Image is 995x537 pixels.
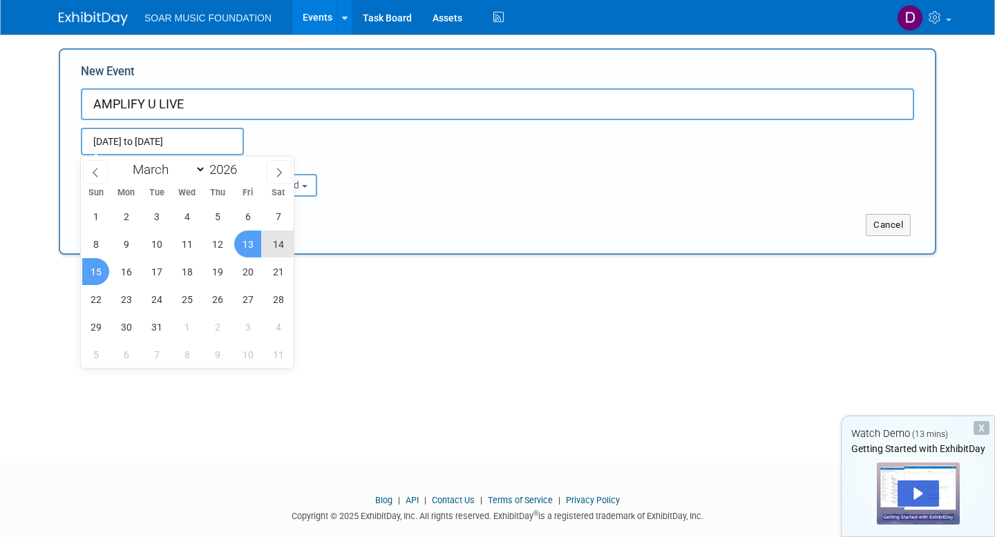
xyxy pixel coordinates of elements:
[842,442,994,456] div: Getting Started with ExhibitDay
[111,188,142,197] span: Mon
[82,203,109,230] span: March 1, 2026
[842,427,994,441] div: Watch Demo
[81,155,202,173] div: Attendance / Format:
[265,313,292,340] span: April 4, 2026
[113,203,140,230] span: March 2, 2026
[204,313,231,340] span: April 2, 2026
[81,64,135,85] label: New Event
[173,258,200,285] span: March 18, 2026
[82,231,109,257] span: March 8, 2026
[173,313,200,340] span: April 1, 2026
[234,258,261,285] span: March 20, 2026
[113,341,140,368] span: April 6, 2026
[477,495,486,505] span: |
[533,509,538,517] sup: ®
[202,188,233,197] span: Thu
[204,341,231,368] span: April 9, 2026
[143,341,170,368] span: April 7, 2026
[143,203,170,230] span: March 3, 2026
[488,495,553,505] a: Terms of Service
[81,128,244,155] input: Start Date - End Date
[113,313,140,340] span: March 30, 2026
[974,421,989,435] div: Dismiss
[375,495,392,505] a: Blog
[566,495,620,505] a: Privacy Policy
[142,188,172,197] span: Tue
[265,341,292,368] span: April 11, 2026
[223,155,345,173] div: Participation:
[172,188,202,197] span: Wed
[82,286,109,313] span: March 22, 2026
[395,495,404,505] span: |
[234,313,261,340] span: April 3, 2026
[204,203,231,230] span: March 5, 2026
[912,429,948,439] span: (13 mins)
[234,203,261,230] span: March 6, 2026
[555,495,564,505] span: |
[263,188,294,197] span: Sat
[82,341,109,368] span: April 5, 2026
[143,313,170,340] span: March 31, 2026
[59,12,128,26] img: ExhibitDay
[204,258,231,285] span: March 19, 2026
[406,495,419,505] a: API
[265,286,292,313] span: March 28, 2026
[265,231,292,257] span: March 14, 2026
[234,286,261,313] span: March 27, 2026
[206,162,247,177] input: Year
[82,258,109,285] span: March 15, 2026
[265,258,292,285] span: March 21, 2026
[432,495,475,505] a: Contact Us
[126,161,206,178] select: Month
[81,188,111,197] span: Sun
[173,203,200,230] span: March 4, 2026
[144,12,272,23] span: SOAR MUSIC FOUNDATION
[82,313,109,340] span: March 29, 2026
[173,341,200,368] span: April 8, 2026
[143,286,170,313] span: March 24, 2026
[143,258,170,285] span: March 17, 2026
[234,231,261,257] span: March 13, 2026
[204,231,231,257] span: March 12, 2026
[113,231,140,257] span: March 9, 2026
[897,5,923,31] img: Devonrick Jefferson
[113,286,140,313] span: March 23, 2026
[81,88,914,120] input: Name of Trade Show / Conference
[265,203,292,230] span: March 7, 2026
[143,231,170,257] span: March 10, 2026
[113,258,140,285] span: March 16, 2026
[204,286,231,313] span: March 26, 2026
[234,341,261,368] span: April 10, 2026
[173,286,200,313] span: March 25, 2026
[898,480,939,507] div: Play
[866,214,911,236] button: Cancel
[233,188,263,197] span: Fri
[421,495,430,505] span: |
[173,231,200,257] span: March 11, 2026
